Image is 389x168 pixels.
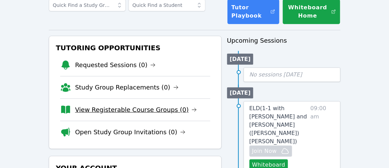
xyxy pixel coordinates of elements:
a: Study Group Replacements (0) [75,83,179,92]
button: Join Now [249,146,292,157]
span: Join Now [252,147,277,155]
h3: Upcoming Sessions [227,36,341,45]
span: No sessions [DATE] [249,71,302,78]
li: [DATE] [227,87,254,98]
li: [DATE] [227,54,254,65]
h3: Tutoring Opportunities [55,42,216,54]
a: ELD(1-1 with [PERSON_NAME] and [PERSON_NAME] ([PERSON_NAME]) [PERSON_NAME]) [249,104,308,146]
a: Requested Sessions (0) [75,60,156,70]
a: View Registerable Course Groups (0) [75,105,197,115]
span: ELD ( 1-1 with [PERSON_NAME] and [PERSON_NAME] ([PERSON_NAME]) [PERSON_NAME] ) [249,105,307,145]
a: Open Study Group Invitations (0) [75,127,186,137]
